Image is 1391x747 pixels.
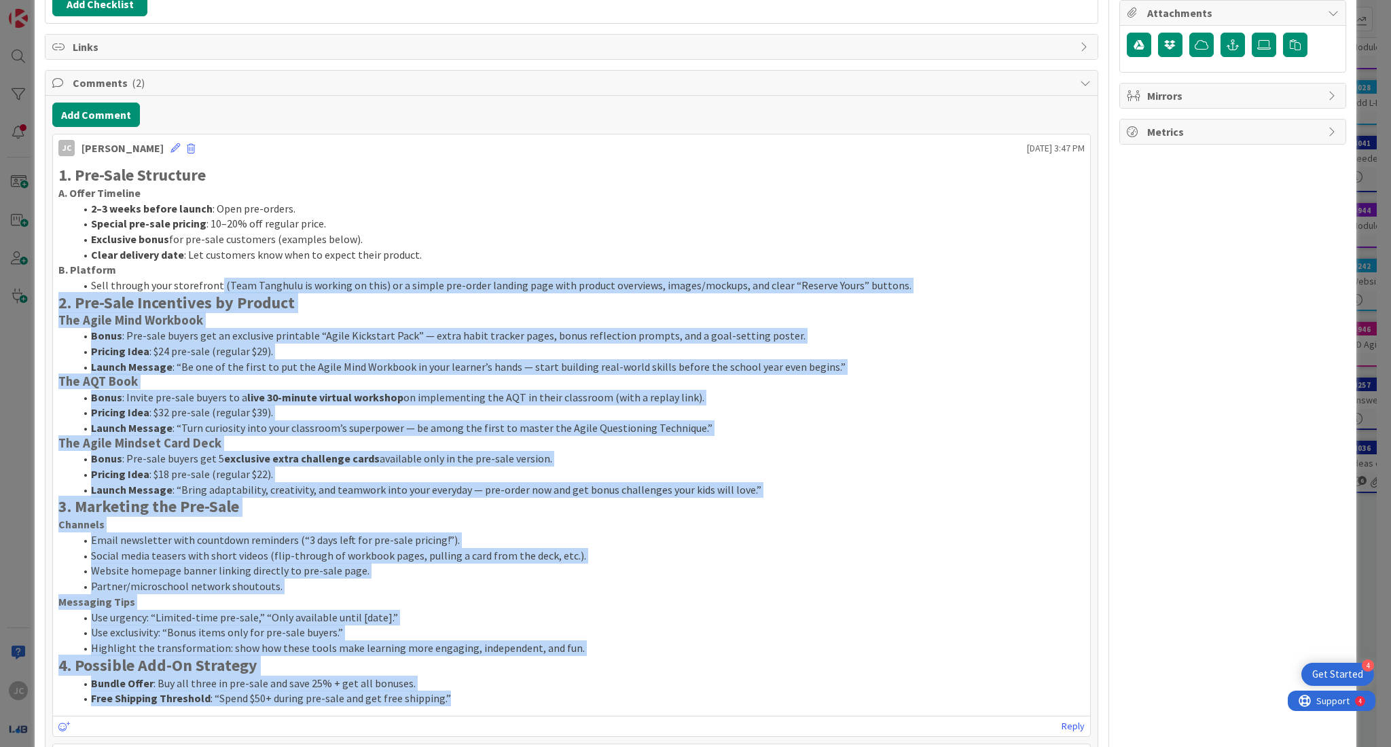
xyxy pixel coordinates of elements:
strong: Free Shipping Threshold [91,691,211,705]
span: Mirrors [1147,88,1321,104]
strong: B. Platform [58,263,116,276]
li: Email newsletter with countdown reminders (“3 days left for pre-sale pricing!”). [75,532,1085,548]
li: Use exclusivity: “Bonus items only for pre-sale buyers.” [75,625,1085,640]
li: Sell through your storefront (Team Tanghulu is working on this) or a simple pre-order landing pag... [75,278,1085,293]
span: Attachments [1147,5,1321,21]
strong: 2. Pre-Sale Incentives by Product [58,292,295,313]
strong: 4. Possible Add-On Strategy [58,655,257,676]
span: [DATE] 3:47 PM [1027,141,1085,156]
strong: The Agile Mind Workbook [58,312,203,328]
span: Metrics [1147,124,1321,140]
strong: Special pre-sale pricing [91,217,206,230]
button: Add Comment [52,103,140,127]
strong: Exclusive bonus [91,232,169,246]
strong: The Agile Mindset Card Deck [58,435,221,451]
strong: Messaging Tips [58,595,135,608]
li: : Buy all three in pre-sale and save 25% + get all bonuses. [75,676,1085,691]
strong: Pricing Idea [91,344,149,358]
li: : “Be one of the first to put the Agile Mind Workbook in your learner’s hands — start building re... [75,359,1085,375]
strong: Launch Message [91,421,173,435]
span: ( 2 ) [132,76,145,90]
li: : “Bring adaptability, creativity, and teamwork into your everyday — pre-order now and get bonus ... [75,482,1085,498]
li: : 10–20% off regular price. [75,216,1085,232]
strong: Bonus [91,329,122,342]
div: [PERSON_NAME] [82,140,164,156]
span: Links [73,39,1073,55]
div: 4 [1362,659,1374,672]
li: Highlight the transformation: show how these tools make learning more engaging, independent, and ... [75,640,1085,656]
div: Open Get Started checklist, remaining modules: 4 [1301,663,1374,686]
strong: Pricing Idea [91,467,149,481]
div: JC [58,140,75,156]
strong: A. Offer Timeline [58,186,141,200]
li: Website homepage banner linking directly to pre-sale page. [75,563,1085,579]
div: 4 [71,5,74,16]
strong: Clear delivery date [91,248,184,261]
strong: Bonus [91,390,122,404]
li: : Open pre-orders. [75,201,1085,217]
span: Support [29,2,62,18]
span: Comments [73,75,1073,91]
li: : Pre-sale buyers get an exclusive printable “Agile Kickstart Pack” — extra habit tracker pages, ... [75,328,1085,344]
div: Get Started [1312,668,1363,681]
strong: Launch Message [91,483,173,496]
li: : $24 pre-sale (regular $29). [75,344,1085,359]
li: Social media teasers with short videos (flip-through of workbook pages, pulling a card from the d... [75,548,1085,564]
li: : “Turn curiosity into your classroom’s superpower — be among the first to master the Agile Quest... [75,420,1085,436]
li: : $18 pre-sale (regular $22). [75,467,1085,482]
li: : “Spend $50+ during pre-sale and get free shipping.” [75,691,1085,706]
strong: Launch Message [91,360,173,373]
strong: exclusive extra challenge cards [224,452,380,465]
strong: 3. Marketing the Pre-Sale [58,496,239,517]
strong: Channels [58,517,105,531]
strong: The AQT Book [58,373,138,389]
li: : $32 pre-sale (regular $39). [75,405,1085,420]
strong: 1. Pre-Sale Structure [58,164,206,185]
strong: Bonus [91,452,122,465]
strong: Bundle Offer [91,676,153,690]
a: Reply [1062,718,1085,735]
li: : Invite pre-sale buyers to a on implementing the AQT in their classroom (with a replay link). [75,390,1085,405]
li: for pre-sale customers (examples below). [75,232,1085,247]
li: : Pre-sale buyers get 5 available only in the pre-sale version. [75,451,1085,467]
strong: Pricing Idea [91,405,149,419]
strong: live 30-minute virtual workshop [247,390,403,404]
li: Use urgency: “Limited-time pre-sale,” “Only available until [date].” [75,610,1085,625]
strong: 2–3 weeks before launch [91,202,213,215]
li: : Let customers know when to expect their product. [75,247,1085,263]
li: Partner/microschool network shoutouts. [75,579,1085,594]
